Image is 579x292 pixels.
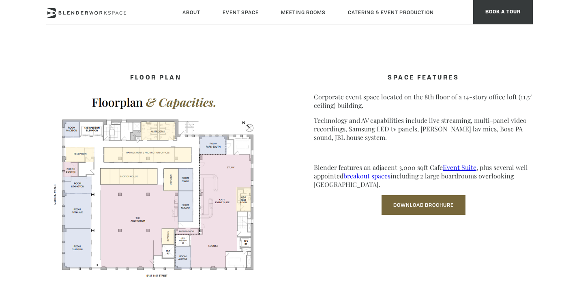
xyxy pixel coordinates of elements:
a: breakout spaces [343,172,390,180]
h4: FLOOR PLAN [46,71,265,86]
p: Blender features an adjacent 3,000 sqft Cafe , plus several well appointed including 2 large boar... [314,163,533,189]
h4: SPACE FEATURES [314,71,533,86]
a: Event Suite [443,163,476,172]
p: Corporate event space located on the 8th floor of a 14-story office loft (11.5′ ceiling) building. [314,92,533,109]
p: Technology and AV capabilities include live streaming, multi-panel video recordings, Samsung LED ... [314,116,533,142]
img: FLOORPLAN-Screenshot-2025.png [46,89,265,279]
a: Download Brochure [382,195,465,215]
